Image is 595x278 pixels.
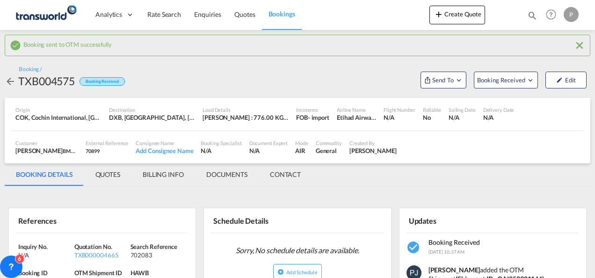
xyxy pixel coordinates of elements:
[80,77,124,86] div: Booking Received
[16,212,101,228] div: References
[63,147,125,154] span: BMA INTERNATIONAL FZE
[406,240,421,255] md-icon: icon-checkbox-marked-circle
[74,243,112,250] span: Quotation No.
[268,10,295,18] span: Bookings
[337,106,376,113] div: Airline Name
[23,38,112,48] span: Booking sent to OTM successfully
[316,139,342,146] div: Commodity
[95,10,122,19] span: Analytics
[18,269,48,277] span: Booking ID
[295,146,308,155] div: AIR
[483,113,515,122] div: N/A
[131,251,184,259] div: 702083
[277,269,284,275] md-icon: icon-plus-circle
[194,10,221,18] span: Enquiries
[18,251,72,259] div: N/A
[147,10,181,18] span: Rate Search
[308,113,329,122] div: - import
[195,163,259,186] md-tab-item: DOCUMENTS
[201,139,241,146] div: Booking Specialist
[474,72,538,88] button: Open demo menu
[384,113,415,122] div: N/A
[483,106,515,113] div: Delivery Date
[15,146,78,155] div: [PERSON_NAME]
[5,163,312,186] md-pagination-wrapper: Use the left and right arrow keys to navigate between tabs
[527,10,537,21] md-icon: icon-magnify
[18,73,75,88] div: TXB004575
[5,76,16,87] md-icon: icon-arrow-left
[14,4,77,25] img: f753ae806dec11f0841701cdfdf085c0.png
[203,113,289,122] div: [PERSON_NAME] : 776.00 KG | Volumetric Wt : 776.00 KG | Chargeable Wt : 776.00 KG
[449,113,476,122] div: N/A
[423,113,441,122] div: No
[564,7,579,22] div: P
[86,148,100,154] span: 70899
[259,163,312,186] md-tab-item: CONTACT
[433,8,444,20] md-icon: icon-plus 400-fg
[295,139,308,146] div: Mode
[428,238,480,246] span: Booking Received
[543,7,564,23] div: Help
[477,75,526,85] span: Booking Received
[423,106,441,113] div: Rollable
[211,212,296,228] div: Schedule Details
[449,106,476,113] div: Sailing Date
[574,40,585,51] md-icon: icon-close
[84,163,131,186] md-tab-item: QUOTES
[74,269,123,277] span: OTM Shipment ID
[5,73,18,88] div: icon-arrow-left
[428,249,465,255] span: [DATE] 10:37 AM
[429,6,485,24] button: icon-plus 400-fgCreate Quote
[86,139,128,146] div: External Reference
[201,146,241,155] div: N/A
[15,106,102,113] div: Origin
[545,72,587,88] button: icon-pencilEdit
[234,10,255,18] span: Quotes
[10,40,21,51] md-icon: icon-checkbox-marked-circle
[406,212,491,228] div: Updates
[296,106,329,113] div: Incoterms
[15,113,102,122] div: COK, Cochin International, Cochin, India, Indian Subcontinent, Asia Pacific
[421,72,466,88] button: Open demo menu
[527,10,537,24] div: icon-magnify
[109,113,195,122] div: DXB, Dubai International, Dubai, United Arab Emirates, Middle East, Middle East
[19,66,42,73] div: Booking /
[15,139,78,146] div: Customer
[249,146,288,155] div: N/A
[316,146,342,155] div: General
[136,139,193,146] div: Consignee Name
[428,266,480,274] strong: [PERSON_NAME]
[337,113,376,122] div: Etihad Airways dba Etihad
[5,163,84,186] md-tab-item: BOOKING DETAILS
[296,113,308,122] div: FOB
[136,146,193,155] div: Add Consignee Name
[349,146,397,155] div: Pratik Jaiswal
[384,106,415,113] div: Flight Number
[131,243,177,250] span: Search Reference
[286,269,317,275] span: Add Schedule
[556,77,563,83] md-icon: icon-pencil
[109,106,195,113] div: Destination
[232,241,363,259] span: Sorry, No schedule details are available.
[543,7,559,22] span: Help
[18,243,48,250] span: Inquiry No.
[131,163,195,186] md-tab-item: BILLING INFO
[131,269,149,277] span: HAWB
[74,251,128,259] div: TXB000004665
[431,75,455,85] span: Send To
[249,139,288,146] div: Document Expert
[203,106,289,113] div: Load Details
[349,139,397,146] div: Created By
